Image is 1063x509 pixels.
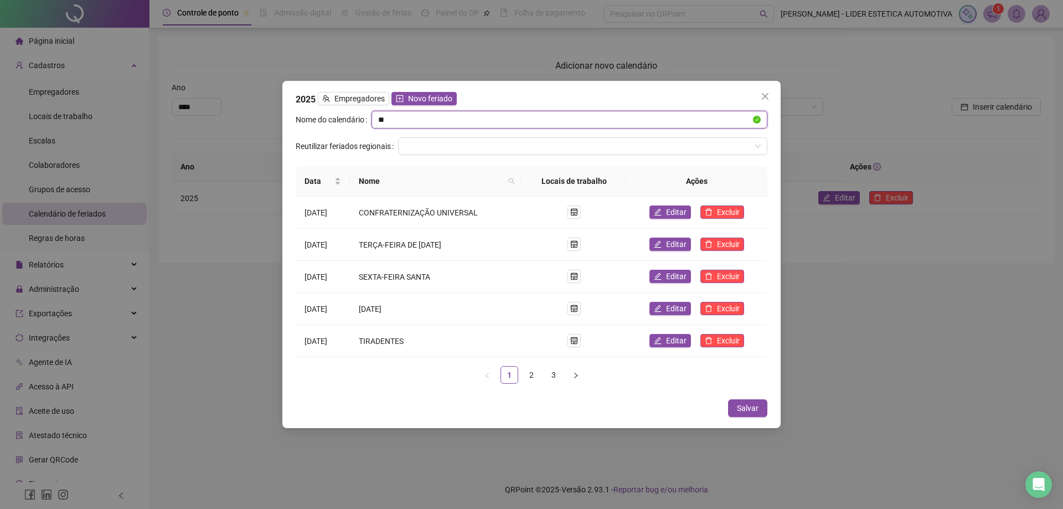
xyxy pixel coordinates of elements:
[649,205,691,219] button: Editar
[305,303,341,315] div: [DATE]
[705,305,713,312] span: delete
[570,337,578,345] span: shop
[737,402,758,414] span: Salvar
[305,335,341,347] div: [DATE]
[700,238,744,251] button: Excluir
[334,92,385,105] span: Empregadores
[484,372,491,379] span: left
[717,335,740,347] span: Excluir
[666,302,687,315] span: Editar
[654,208,662,216] span: edit
[570,305,578,312] span: shop
[359,208,478,217] span: CONFRATERNIZAÇÃO UNIVERSAL
[649,334,691,347] button: Editar
[478,366,496,384] button: left
[570,208,578,216] span: shop
[359,273,430,281] span: SEXTA-FEIRA SANTA
[305,175,332,187] span: Data
[545,366,563,384] li: 3
[478,366,496,384] li: Página anterior
[322,95,330,102] span: team
[296,137,398,155] label: Reutilizar feriados regionais
[396,95,404,102] span: plus-square
[705,240,713,248] span: delete
[296,111,371,128] label: Nome do calendário
[545,367,562,383] a: 3
[305,239,341,251] div: [DATE]
[523,367,540,383] a: 2
[705,337,713,345] span: delete
[408,92,452,105] span: Novo feriado
[666,238,687,250] span: Editar
[666,270,687,282] span: Editar
[717,302,740,315] span: Excluir
[572,372,579,379] span: right
[530,175,617,187] div: Locais de trabalho
[359,240,441,249] span: TERÇA-FEIRA DE [DATE]
[700,205,744,219] button: Excluir
[318,92,389,105] button: Empregadores
[756,88,774,105] button: Close
[705,208,713,216] span: delete
[666,335,687,347] span: Editar
[654,273,662,280] span: edit
[359,337,404,346] span: TIRADENTES
[305,271,341,283] div: [DATE]
[523,366,540,384] li: 2
[296,166,350,197] th: Data
[700,334,744,347] button: Excluir
[654,240,662,248] span: edit
[501,367,518,383] a: 1
[296,92,767,106] div: 2025
[666,206,687,218] span: Editar
[570,273,578,280] span: shop
[1025,471,1052,498] div: Open Intercom Messenger
[717,206,740,218] span: Excluir
[305,207,341,219] div: [DATE]
[649,302,691,315] button: Editar
[635,175,758,187] div: Ações
[705,273,713,280] span: delete
[506,173,517,189] span: search
[700,302,744,315] button: Excluir
[654,337,662,345] span: edit
[570,240,578,248] span: shop
[500,366,518,384] li: 1
[717,238,740,250] span: Excluir
[359,305,381,313] span: [DATE]
[654,305,662,312] span: edit
[728,399,767,417] button: Salvar
[649,270,691,283] button: Editar
[508,178,515,184] span: search
[761,92,770,101] span: close
[567,366,585,384] li: Próxima página
[567,366,585,384] button: right
[649,238,691,251] button: Editar
[700,270,744,283] button: Excluir
[359,175,504,187] span: Nome
[717,270,740,282] span: Excluir
[391,92,457,105] button: Novo feriado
